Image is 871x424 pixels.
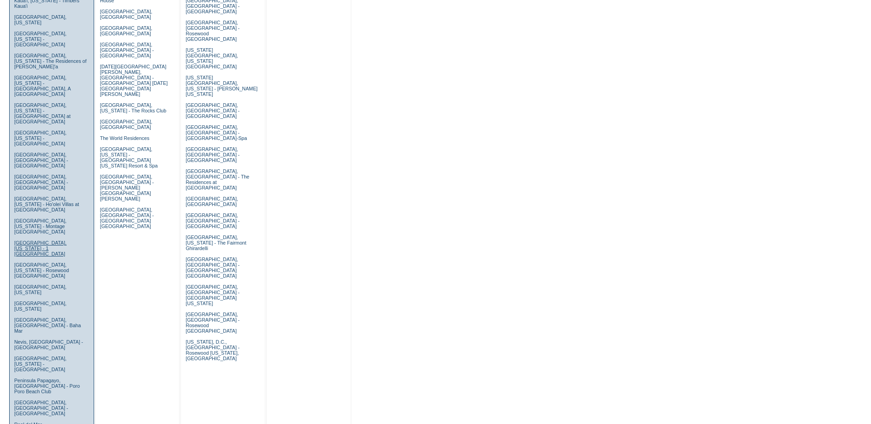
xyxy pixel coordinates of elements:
[185,102,239,119] a: [GEOGRAPHIC_DATA], [GEOGRAPHIC_DATA] - [GEOGRAPHIC_DATA]
[14,400,68,416] a: [GEOGRAPHIC_DATA], [GEOGRAPHIC_DATA] - [GEOGRAPHIC_DATA]
[185,339,239,361] a: [US_STATE], D.C., [GEOGRAPHIC_DATA] - Rosewood [US_STATE], [GEOGRAPHIC_DATA]
[14,339,83,350] a: Nevis, [GEOGRAPHIC_DATA] - [GEOGRAPHIC_DATA]
[100,9,152,20] a: [GEOGRAPHIC_DATA], [GEOGRAPHIC_DATA]
[100,42,154,58] a: [GEOGRAPHIC_DATA], [GEOGRAPHIC_DATA] - [GEOGRAPHIC_DATA]
[14,218,67,234] a: [GEOGRAPHIC_DATA], [US_STATE] - Montage [GEOGRAPHIC_DATA]
[100,207,154,229] a: [GEOGRAPHIC_DATA], [GEOGRAPHIC_DATA] - [GEOGRAPHIC_DATA] [GEOGRAPHIC_DATA]
[185,234,246,251] a: [GEOGRAPHIC_DATA], [US_STATE] - The Fairmont Ghirardelli
[14,130,67,146] a: [GEOGRAPHIC_DATA], [US_STATE] - [GEOGRAPHIC_DATA]
[100,174,154,201] a: [GEOGRAPHIC_DATA], [GEOGRAPHIC_DATA] - [PERSON_NAME][GEOGRAPHIC_DATA][PERSON_NAME]
[185,146,239,163] a: [GEOGRAPHIC_DATA], [GEOGRAPHIC_DATA] - [GEOGRAPHIC_DATA]
[14,75,71,97] a: [GEOGRAPHIC_DATA], [US_STATE] - [GEOGRAPHIC_DATA], A [GEOGRAPHIC_DATA]
[14,284,67,295] a: [GEOGRAPHIC_DATA], [US_STATE]
[185,124,247,141] a: [GEOGRAPHIC_DATA], [GEOGRAPHIC_DATA] - [GEOGRAPHIC_DATA]-Spa
[14,240,67,257] a: [GEOGRAPHIC_DATA], [US_STATE] - 1 [GEOGRAPHIC_DATA]
[185,284,239,306] a: [GEOGRAPHIC_DATA], [GEOGRAPHIC_DATA] - [GEOGRAPHIC_DATA] [US_STATE]
[14,356,67,372] a: [GEOGRAPHIC_DATA], [US_STATE] - [GEOGRAPHIC_DATA]
[14,378,80,394] a: Peninsula Papagayo, [GEOGRAPHIC_DATA] - Poro Poro Beach Club
[185,257,239,279] a: [GEOGRAPHIC_DATA], [GEOGRAPHIC_DATA] - [GEOGRAPHIC_DATA] [GEOGRAPHIC_DATA]
[185,196,238,207] a: [GEOGRAPHIC_DATA], [GEOGRAPHIC_DATA]
[14,14,67,25] a: [GEOGRAPHIC_DATA], [US_STATE]
[100,102,167,113] a: [GEOGRAPHIC_DATA], [US_STATE] - The Rocks Club
[14,301,67,312] a: [GEOGRAPHIC_DATA], [US_STATE]
[14,174,68,190] a: [GEOGRAPHIC_DATA], [GEOGRAPHIC_DATA] - [GEOGRAPHIC_DATA]
[100,25,152,36] a: [GEOGRAPHIC_DATA], [GEOGRAPHIC_DATA]
[100,119,152,130] a: [GEOGRAPHIC_DATA], [GEOGRAPHIC_DATA]
[185,47,238,69] a: [US_STATE][GEOGRAPHIC_DATA], [US_STATE][GEOGRAPHIC_DATA]
[185,75,258,97] a: [US_STATE][GEOGRAPHIC_DATA], [US_STATE] - [PERSON_NAME] [US_STATE]
[14,317,81,334] a: [GEOGRAPHIC_DATA], [GEOGRAPHIC_DATA] - Baha Mar
[14,53,87,69] a: [GEOGRAPHIC_DATA], [US_STATE] - The Residences of [PERSON_NAME]'a
[185,20,239,42] a: [GEOGRAPHIC_DATA], [GEOGRAPHIC_DATA] - Rosewood [GEOGRAPHIC_DATA]
[100,64,168,97] a: [DATE][GEOGRAPHIC_DATA][PERSON_NAME], [GEOGRAPHIC_DATA] - [GEOGRAPHIC_DATA] [DATE][GEOGRAPHIC_DAT...
[14,102,71,124] a: [GEOGRAPHIC_DATA], [US_STATE] - [GEOGRAPHIC_DATA] at [GEOGRAPHIC_DATA]
[100,146,158,168] a: [GEOGRAPHIC_DATA], [US_STATE] - [GEOGRAPHIC_DATA] [US_STATE] Resort & Spa
[100,135,150,141] a: The World Residences
[14,31,67,47] a: [GEOGRAPHIC_DATA], [US_STATE] - [GEOGRAPHIC_DATA]
[14,196,79,212] a: [GEOGRAPHIC_DATA], [US_STATE] - Ho'olei Villas at [GEOGRAPHIC_DATA]
[185,312,239,334] a: [GEOGRAPHIC_DATA], [GEOGRAPHIC_DATA] - Rosewood [GEOGRAPHIC_DATA]
[185,168,249,190] a: [GEOGRAPHIC_DATA], [GEOGRAPHIC_DATA] - The Residences at [GEOGRAPHIC_DATA]
[185,212,239,229] a: [GEOGRAPHIC_DATA], [GEOGRAPHIC_DATA] - [GEOGRAPHIC_DATA]
[14,152,68,168] a: [GEOGRAPHIC_DATA], [GEOGRAPHIC_DATA] - [GEOGRAPHIC_DATA]
[14,262,69,279] a: [GEOGRAPHIC_DATA], [US_STATE] - Rosewood [GEOGRAPHIC_DATA]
